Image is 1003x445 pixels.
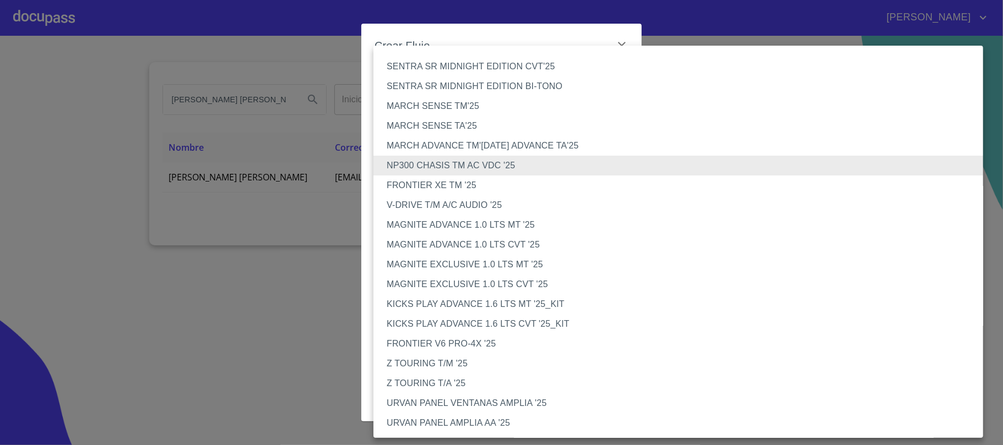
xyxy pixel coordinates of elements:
li: MAGNITE ADVANCE 1.0 LTS CVT '25 [373,235,994,255]
li: MAGNITE EXCLUSIVE 1.0 LTS CVT '25 [373,274,994,294]
li: URVAN PANEL AMPLIA AA '25 [373,413,994,433]
li: MARCH SENSE TM'25 [373,96,994,116]
li: Z TOURING T/M '25 [373,354,994,373]
li: Z TOURING T/A '25 [373,373,994,393]
li: URVAN PANEL VENTANAS AMPLIA '25 [373,393,994,413]
li: SENTRA SR MIDNIGHT EDITION CVT'25 [373,57,994,76]
li: KICKS PLAY ADVANCE 1.6 LTS CVT '25_KIT [373,314,994,334]
li: FRONTIER XE TM '25 [373,175,994,195]
li: MAGNITE ADVANCE 1.0 LTS MT '25 [373,215,994,235]
li: MAGNITE EXCLUSIVE 1.0 LTS MT '25 [373,255,994,274]
li: V-DRIVE T/M A/C AUDIO '25 [373,195,994,215]
li: FRONTIER V6 PRO-4X '25 [373,334,994,354]
li: KICKS PLAY ADVANCE 1.6 LTS MT '25_KIT [373,294,994,314]
li: MARCH ADVANCE TM'[DATE] ADVANCE TA'25 [373,136,994,156]
li: MARCH SENSE TA'25 [373,116,994,136]
li: SENTRA SR MIDNIGHT EDITION BI-TONO [373,76,994,96]
li: NP300 CHASIS TM AC VDC '25 [373,156,994,175]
